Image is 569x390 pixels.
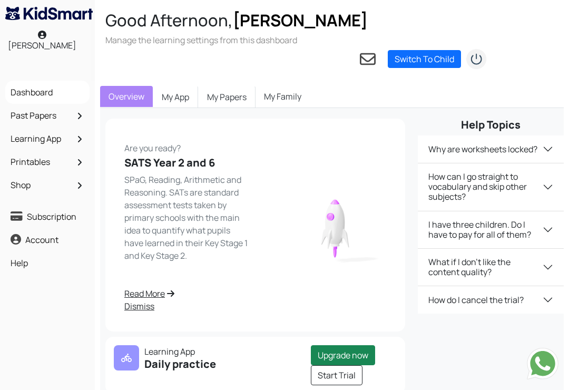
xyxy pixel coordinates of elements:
a: Dashboard [8,83,87,101]
a: My Papers [198,86,256,108]
a: Switch To Child [388,50,461,68]
button: I have three children. Do I have to pay for all of them? [418,211,564,248]
a: Subscription [8,208,87,226]
a: Printables [8,153,87,171]
a: My Family [256,86,310,107]
a: Past Papers [8,106,87,124]
img: Send whatsapp message to +442080035976 [527,348,558,379]
p: Learning App [114,345,249,358]
a: Account [8,231,87,249]
img: rocket [284,186,386,265]
button: Why are worksheets locked? [418,135,564,163]
a: Learning App [8,130,87,148]
h3: Manage the learning settings from this dashboard [105,34,368,46]
a: Read More [124,287,249,300]
p: Are you ready? [124,138,249,154]
img: logout2.png [466,48,487,70]
a: Dismiss [124,300,249,313]
a: Overview [100,86,153,107]
h5: SATS Year 2 and 6 [124,157,249,169]
a: Upgrade now [311,345,375,365]
h5: Daily practice [114,358,249,370]
button: How can I go straight to vocabulary and skip other subjects? [418,163,564,211]
a: Shop [8,176,87,194]
a: Start Trial [311,365,362,385]
img: KidSmart logo [5,7,93,20]
a: Help [8,254,87,272]
button: What if I don't like the content quality? [418,249,564,286]
a: My App [153,86,198,108]
span: [PERSON_NAME] [233,9,368,31]
h5: Help Topics [418,119,564,131]
h2: Good Afternoon, [105,11,368,30]
button: How do I cancel the trial? [418,286,564,314]
p: SPaG, Reading, Arithmetic and Reasoning. SATs are standard assessment tests taken by primary scho... [124,173,249,262]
